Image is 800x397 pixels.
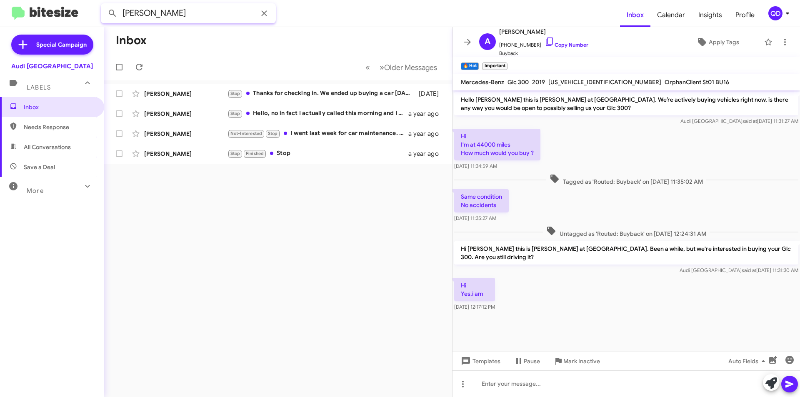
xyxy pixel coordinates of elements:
span: Mark Inactive [563,354,600,369]
span: said at [742,118,757,124]
span: Untagged as 'Routed: Buyback' on [DATE] 12:24:31 AM [543,226,710,238]
span: Templates [459,354,500,369]
span: Save a Deal [24,163,55,171]
div: Audi [GEOGRAPHIC_DATA] [11,62,93,70]
span: Auto Fields [728,354,768,369]
button: Templates [452,354,507,369]
span: Stop [230,111,240,116]
span: Stop [230,91,240,96]
div: [PERSON_NAME] [144,130,227,138]
span: Glc 300 [507,78,529,86]
span: Buyback [499,49,588,57]
span: Audi [GEOGRAPHIC_DATA] [DATE] 11:31:30 AM [680,267,798,273]
span: said at [742,267,756,273]
p: Hi Yes.i am [454,278,495,301]
span: [DATE] 12:17:12 PM [454,304,495,310]
a: Calendar [650,3,692,27]
div: QD [768,6,782,20]
div: a year ago [408,110,445,118]
div: [PERSON_NAME] [144,150,227,158]
span: [US_VEHICLE_IDENTIFICATION_NUMBER] [548,78,661,86]
span: Special Campaign [36,40,87,49]
div: [PERSON_NAME] [144,90,227,98]
h1: Inbox [116,34,147,47]
div: [PERSON_NAME] [144,110,227,118]
nav: Page navigation example [361,59,442,76]
a: Special Campaign [11,35,93,55]
span: Stop [230,151,240,156]
p: Hi I'm at 44000 miles How much would you buy ? [454,129,540,160]
span: Labels [27,84,51,91]
span: A [485,35,490,48]
span: [DATE] 11:34:59 AM [454,163,497,169]
span: More [27,187,44,195]
span: Inbox [24,103,95,111]
span: Finished [246,151,264,156]
div: Hello, no in fact I actually called this morning and I was transferred three times and still didn... [227,109,408,118]
div: I went last week for car maintenance. The maintenance department is amazing but sales department ... [227,129,408,138]
a: Profile [729,3,761,27]
span: [PHONE_NUMBER] [499,37,588,49]
span: Pause [524,354,540,369]
button: Next [375,59,442,76]
small: 🔥 Hot [461,62,479,70]
p: Hi [PERSON_NAME] this is [PERSON_NAME] at [GEOGRAPHIC_DATA]. Been a while, but we're interested i... [454,241,798,265]
a: Insights [692,3,729,27]
a: Copy Number [545,42,588,48]
p: Same condition No accidents [454,189,509,212]
button: Mark Inactive [547,354,607,369]
div: Stop [227,149,408,158]
button: Previous [360,59,375,76]
button: Pause [507,354,547,369]
button: QD [761,6,791,20]
div: a year ago [408,150,445,158]
span: Stop [268,131,278,136]
span: [DATE] 11:35:27 AM [454,215,496,221]
span: » [380,62,384,72]
button: Auto Fields [722,354,775,369]
span: 2019 [532,78,545,86]
span: Audi [GEOGRAPHIC_DATA] [DATE] 11:31:27 AM [680,118,798,124]
a: Inbox [620,3,650,27]
button: Apply Tags [675,35,760,50]
small: Important [482,62,507,70]
span: All Conversations [24,143,71,151]
input: Search [101,3,276,23]
p: Hello [PERSON_NAME] this is [PERSON_NAME] at [GEOGRAPHIC_DATA]. We’re actively buying vehicles ri... [454,92,798,115]
span: Not-Interested [230,131,262,136]
span: [PERSON_NAME] [499,27,588,37]
span: Older Messages [384,63,437,72]
span: « [365,62,370,72]
div: a year ago [408,130,445,138]
div: [DATE] [415,90,445,98]
span: Needs Response [24,123,95,131]
span: Tagged as 'Routed: Buyback' on [DATE] 11:35:02 AM [546,174,706,186]
span: Mercedes-Benz [461,78,504,86]
span: Apply Tags [709,35,739,50]
span: OrphanClient St01 BU16 [665,78,729,86]
div: Thanks for checking in. We ended up buying a car [DATE] and are no longer interested. [227,89,415,98]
